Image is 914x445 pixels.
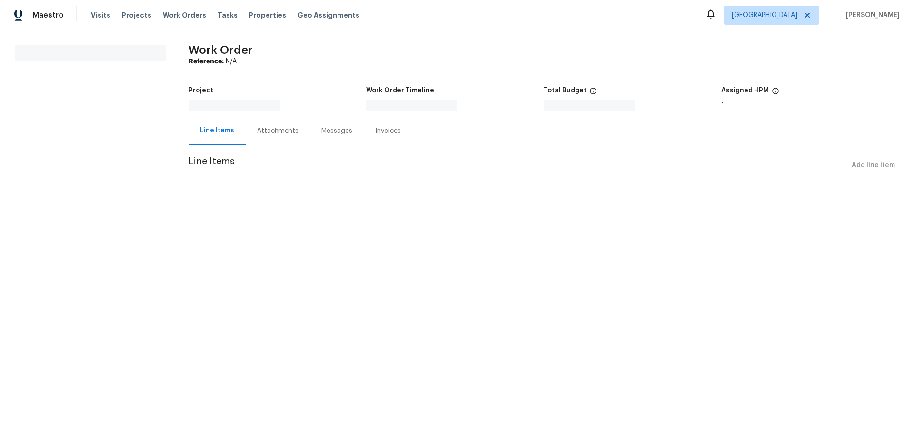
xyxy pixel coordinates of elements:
h5: Total Budget [544,87,586,94]
b: Reference: [189,58,224,65]
div: Invoices [375,126,401,136]
h5: Work Order Timeline [366,87,434,94]
div: Attachments [257,126,298,136]
span: Work Orders [163,10,206,20]
span: [GEOGRAPHIC_DATA] [732,10,797,20]
span: The hpm assigned to this work order. [772,87,779,100]
span: The total cost of line items that have been proposed by Opendoor. This sum includes line items th... [589,87,597,100]
span: Maestro [32,10,64,20]
span: Geo Assignments [298,10,359,20]
div: Messages [321,126,352,136]
span: Properties [249,10,286,20]
span: Work Order [189,44,253,56]
h5: Assigned HPM [721,87,769,94]
span: [PERSON_NAME] [842,10,900,20]
span: Tasks [218,12,238,19]
span: Projects [122,10,151,20]
div: - [721,100,899,106]
div: N/A [189,57,899,66]
span: Line Items [189,157,848,174]
span: Visits [91,10,110,20]
h5: Project [189,87,213,94]
div: Line Items [200,126,234,135]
